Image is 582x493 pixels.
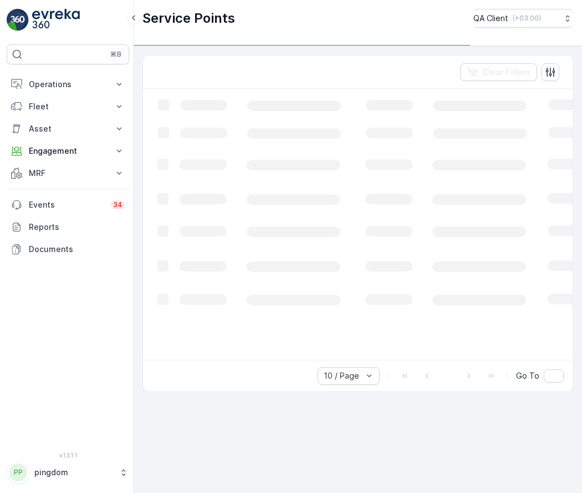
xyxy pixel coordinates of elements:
[9,464,27,481] div: PP
[29,244,125,255] p: Documents
[513,14,541,23] p: ( +03:00 )
[7,452,129,459] span: v 1.51.1
[7,118,129,140] button: Asset
[29,123,107,134] p: Asset
[7,461,129,484] button: PPpingdom
[482,67,530,78] p: Clear Filters
[113,200,122,209] p: 34
[7,216,129,238] a: Reports
[34,467,114,478] p: pingdom
[29,168,107,179] p: MRF
[142,9,235,27] p: Service Points
[7,9,29,31] img: logo
[29,199,104,210] p: Events
[110,50,121,59] p: ⌘B
[32,9,80,31] img: logo_light-DOdMpM7g.png
[29,145,107,157] p: Engagement
[516,370,539,381] span: Go To
[460,63,537,81] button: Clear Filters
[29,79,107,90] p: Operations
[7,73,129,95] button: Operations
[7,238,129,260] a: Documents
[7,162,129,184] button: MRF
[7,140,129,162] button: Engagement
[7,95,129,118] button: Fleet
[473,13,508,24] p: QA Client
[473,9,573,28] button: QA Client(+03:00)
[29,101,107,112] p: Fleet
[29,222,125,233] p: Reports
[7,194,129,216] a: Events34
